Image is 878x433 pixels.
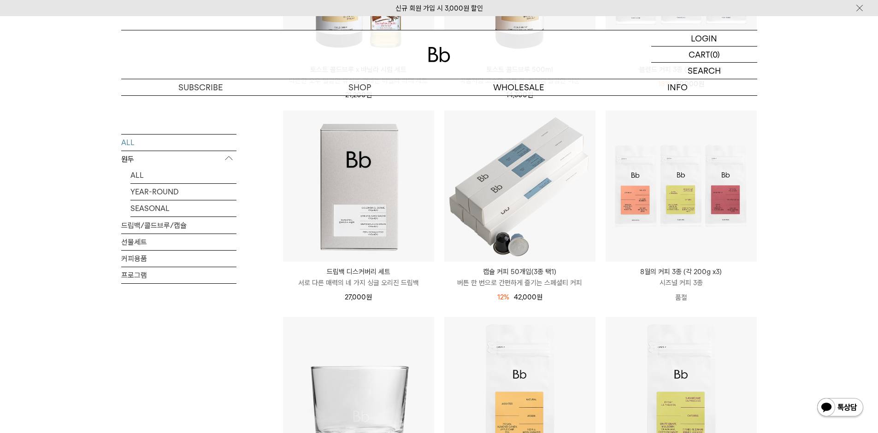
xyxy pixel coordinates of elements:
[283,277,434,288] p: 서로 다른 매력의 네 가지 싱글 오리진 드립백
[428,47,450,62] img: 로고
[506,91,533,99] span: 14,300
[121,250,236,266] a: 커피용품
[444,266,595,277] p: 캡슐 커피 50개입(3종 택1)
[121,217,236,233] a: 드립백/콜드브루/캡슐
[606,266,757,288] a: 8월의 커피 3종 (각 200g x3) 시즈널 커피 3종
[527,91,533,99] span: 원
[283,111,434,262] img: 드립백 디스커버리 세트
[280,79,439,95] a: SHOP
[345,91,372,99] span: 21,200
[121,151,236,167] p: 원두
[816,397,864,419] img: 카카오톡 채널 1:1 채팅 버튼
[606,266,757,277] p: 8월의 커피 3종 (각 200g x3)
[121,267,236,283] a: 프로그램
[514,293,542,301] span: 42,000
[366,91,372,99] span: 원
[366,293,372,301] span: 원
[444,266,595,288] a: 캡슐 커피 50개입(3종 택1) 버튼 한 번으로 간편하게 즐기는 스페셜티 커피
[710,47,720,62] p: (0)
[121,79,280,95] a: SUBSCRIBE
[444,111,595,262] img: 캡슐 커피 50개입(3종 택1)
[598,79,757,95] p: INFO
[121,134,236,150] a: ALL
[395,4,483,12] a: 신규 회원 가입 시 3,000원 할인
[130,183,236,199] a: YEAR-ROUND
[130,167,236,183] a: ALL
[283,266,434,288] a: 드립백 디스커버리 세트 서로 다른 매력의 네 가지 싱글 오리진 드립백
[606,277,757,288] p: 시즈널 커피 3종
[130,200,236,216] a: SEASONAL
[691,30,717,46] p: LOGIN
[497,292,509,303] div: 12%
[439,79,598,95] p: WHOLESALE
[651,47,757,63] a: CART (0)
[606,111,757,262] img: 8월의 커피 3종 (각 200g x3)
[651,30,757,47] a: LOGIN
[606,288,757,307] p: 품절
[121,234,236,250] a: 선물세트
[444,277,595,288] p: 버튼 한 번으로 간편하게 즐기는 스페셜티 커피
[345,293,372,301] span: 27,000
[536,293,542,301] span: 원
[283,266,434,277] p: 드립백 디스커버리 세트
[689,47,710,62] p: CART
[688,63,721,79] p: SEARCH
